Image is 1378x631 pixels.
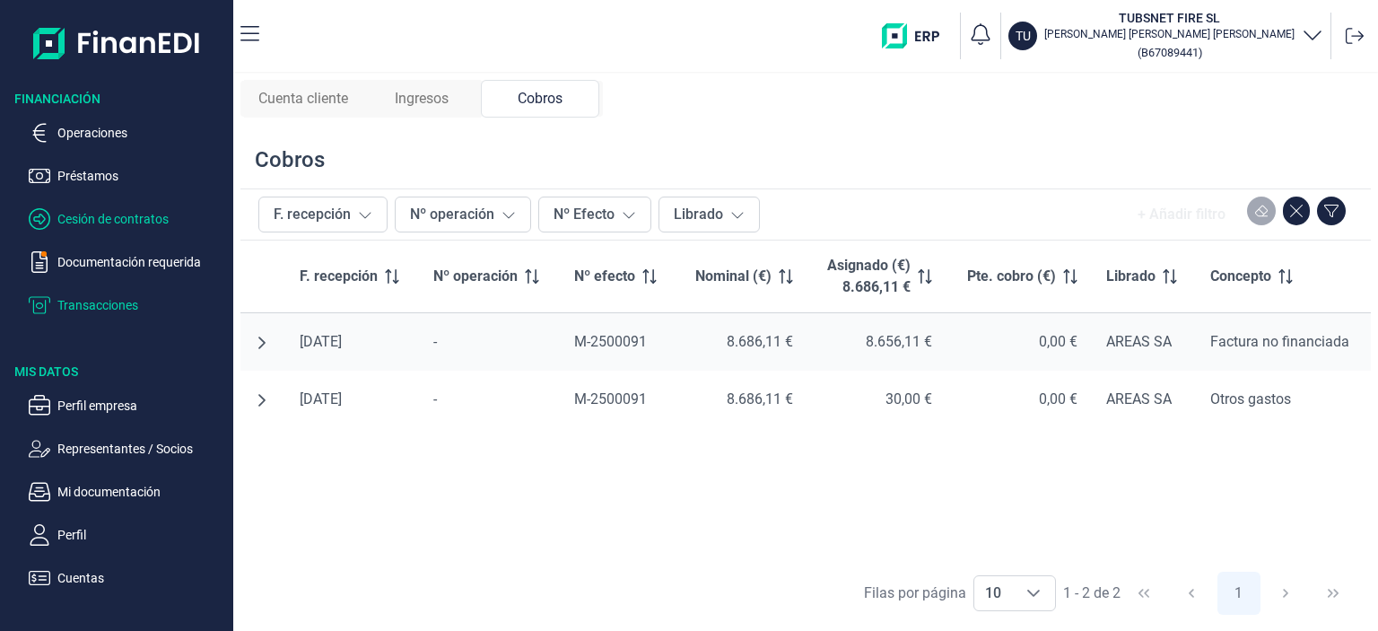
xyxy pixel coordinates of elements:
[433,266,518,287] span: Nº operación
[1044,27,1295,41] p: [PERSON_NAME] [PERSON_NAME] [PERSON_NAME]
[481,80,599,118] div: Cobros
[57,122,226,144] p: Operaciones
[1106,333,1182,351] div: AREAS SA
[1044,9,1295,27] h3: TUBSNET FIRE SL
[395,197,531,232] button: Nº operación
[57,208,226,230] p: Cesión de contratos
[974,576,1012,610] span: 10
[258,197,388,232] button: F. recepción
[1063,586,1121,600] span: 1 - 2 de 2
[1210,390,1291,408] span: Otros gastos
[1008,9,1323,63] button: TUTUBSNET FIRE SL[PERSON_NAME] [PERSON_NAME] [PERSON_NAME](B67089441)
[690,333,793,351] div: 8.686,11 €
[57,395,226,416] p: Perfil empresa
[961,333,1077,351] div: 0,00 €
[300,333,405,351] div: [DATE]
[300,390,405,408] div: [DATE]
[1312,572,1355,615] button: Last Page
[57,567,226,589] p: Cuentas
[827,255,911,276] p: Asignado (€)
[29,208,226,230] button: Cesión de contratos
[29,524,226,546] button: Perfil
[362,80,481,118] div: Ingresos
[1122,572,1165,615] button: First Page
[518,88,563,110] span: Cobros
[57,524,226,546] p: Perfil
[395,88,449,110] span: Ingresos
[1264,572,1307,615] button: Next Page
[961,390,1077,408] div: 0,00 €
[255,336,269,350] button: undefined null
[433,390,545,408] div: -
[29,481,226,503] button: Mi documentación
[300,266,378,287] span: F. recepción
[29,567,226,589] button: Cuentas
[29,165,226,187] button: Préstamos
[1012,576,1055,610] div: Choose
[822,333,932,351] div: 8.656,11 €
[1210,266,1271,287] span: Concepto
[1016,27,1031,45] p: TU
[29,395,226,416] button: Perfil empresa
[57,251,226,273] p: Documentación requerida
[882,23,953,48] img: erp
[967,266,1056,287] span: Pte. cobro (€)
[57,294,226,316] p: Transacciones
[864,583,966,604] div: Filas por página
[1170,572,1213,615] button: Previous Page
[29,251,226,273] button: Documentación requerida
[538,197,651,232] button: Nº Efecto
[57,438,226,460] p: Representantes / Socios
[258,88,348,110] span: Cuenta cliente
[244,80,362,118] div: Cuenta cliente
[842,276,911,298] p: 8.686,11 €
[29,122,226,144] button: Operaciones
[255,145,325,174] div: Cobros
[822,390,932,408] div: 30,00 €
[1210,333,1349,350] span: Factura no financiada
[57,165,226,187] p: Préstamos
[29,294,226,316] button: Transacciones
[57,481,226,503] p: Mi documentación
[695,266,772,287] span: Nominal (€)
[574,333,647,350] span: M-2500091
[690,390,793,408] div: 8.686,11 €
[29,438,226,460] button: Representantes / Socios
[1106,266,1156,287] span: Librado
[33,14,201,72] img: Logo de aplicación
[433,333,545,351] div: -
[1106,390,1182,408] div: AREAS SA
[255,393,269,408] button: undefined null
[1138,46,1202,59] small: Copiar cif
[658,197,760,232] button: Librado
[574,266,635,287] span: Nº efecto
[574,390,647,408] span: M-2500091
[1217,572,1260,615] button: Page 1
